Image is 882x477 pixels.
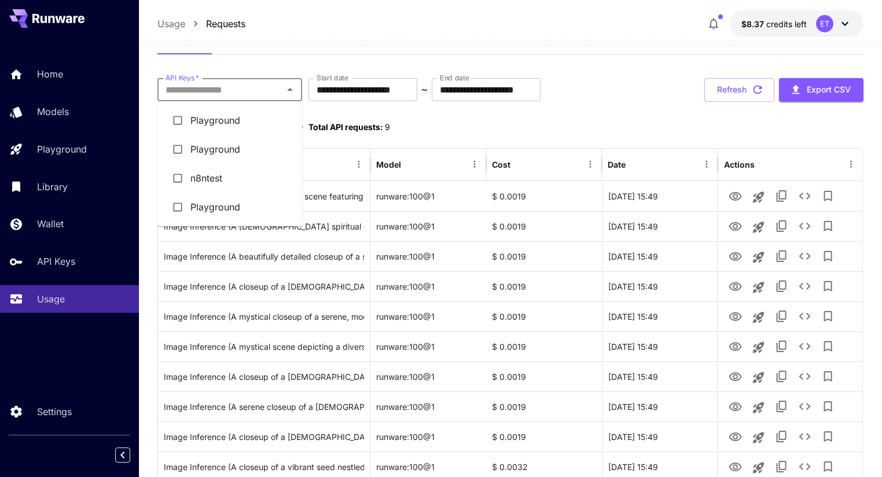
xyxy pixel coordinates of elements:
div: 27 Aug, 2025 15:49 [602,181,718,211]
div: Click to copy prompt [164,332,364,361]
div: $8.36594 [741,18,807,30]
div: $ 0.0019 [486,361,602,391]
button: View Image [724,244,747,268]
li: n8ntest [157,164,302,193]
button: See details [793,275,817,298]
button: Launch in playground [747,366,770,389]
button: Menu [466,156,483,172]
button: View Image [724,184,747,208]
button: Copy TaskUUID [770,184,793,208]
div: 27 Aug, 2025 15:49 [602,331,718,361]
div: ET [816,15,833,32]
span: Total API requests: [308,122,383,132]
div: $ 0.0019 [486,271,602,301]
button: See details [793,184,817,208]
div: $ 0.0019 [486,241,602,271]
button: See details [793,425,817,448]
button: Launch in playground [747,186,770,209]
button: See details [793,305,817,328]
div: runware:100@1 [370,271,486,301]
div: 27 Aug, 2025 15:49 [602,391,718,421]
div: runware:100@1 [370,301,486,331]
button: Add to library [817,184,840,208]
div: runware:100@1 [370,421,486,452]
div: Actions [724,160,755,169]
div: $ 0.0019 [486,211,602,241]
button: Add to library [817,365,840,388]
button: Sort [512,156,528,172]
button: See details [793,365,817,388]
p: Settings [37,405,72,419]
p: API Keys [37,254,75,268]
nav: breadcrumb [157,17,245,31]
button: Add to library [817,305,840,328]
button: Launch in playground [747,306,770,329]
div: Click to copy prompt [164,242,364,271]
div: runware:100@1 [370,241,486,271]
span: credits left [766,19,807,29]
button: View Image [724,274,747,298]
button: See details [793,245,817,268]
button: Menu [699,156,715,172]
button: Add to library [817,215,840,238]
li: Playground [157,106,302,135]
div: 27 Aug, 2025 15:49 [602,241,718,271]
button: Add to library [817,425,840,448]
button: Copy TaskUUID [770,425,793,448]
button: Copy TaskUUID [770,365,793,388]
button: See details [793,395,817,418]
button: Refresh [704,78,774,102]
button: Collapse sidebar [115,448,130,463]
div: 27 Aug, 2025 15:49 [602,271,718,301]
button: Copy TaskUUID [770,275,793,298]
button: View Image [724,364,747,388]
div: $ 0.0019 [486,421,602,452]
button: Copy TaskUUID [770,305,793,328]
li: Playground [157,193,302,221]
div: runware:100@1 [370,181,486,211]
div: 27 Aug, 2025 15:49 [602,211,718,241]
button: Sort [627,156,643,172]
p: Models [37,105,69,119]
button: View Image [724,334,747,358]
div: Click to copy prompt [164,362,364,391]
button: Launch in playground [747,276,770,299]
div: $ 0.0019 [486,331,602,361]
div: Cost [492,160,510,169]
div: Collapse sidebar [124,445,139,465]
li: Playground [157,135,302,164]
div: Click to copy prompt [164,392,364,421]
p: Playground [37,142,87,156]
div: $ 0.0019 [486,301,602,331]
label: API Keys [166,73,199,83]
div: runware:100@1 [370,391,486,421]
div: $ 0.0019 [486,391,602,421]
div: runware:100@1 [370,211,486,241]
button: Add to library [817,245,840,268]
button: View Image [724,304,747,328]
p: Usage [37,292,65,306]
span: 9 [385,122,390,132]
button: Copy TaskUUID [770,395,793,418]
button: Sort [402,156,418,172]
button: Launch in playground [747,336,770,359]
button: Launch in playground [747,216,770,239]
a: Usage [157,17,185,31]
span: $8.37 [741,19,766,29]
div: Click to copy prompt [164,302,364,331]
button: View Image [724,424,747,448]
a: Requests [206,17,245,31]
button: See details [793,335,817,358]
button: Add to library [817,335,840,358]
div: Click to copy prompt [164,272,364,301]
div: $ 0.0019 [486,181,602,211]
button: Copy TaskUUID [770,335,793,358]
button: Launch in playground [747,426,770,449]
button: Menu [351,156,367,172]
div: runware:100@1 [370,331,486,361]
button: $8.36594ET [730,10,863,37]
p: ~ [421,83,428,97]
button: View Image [724,394,747,418]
